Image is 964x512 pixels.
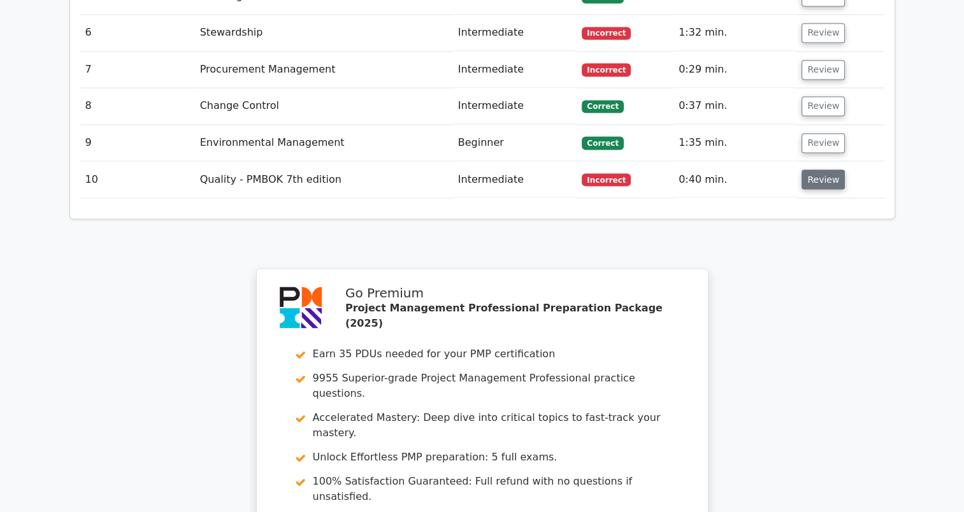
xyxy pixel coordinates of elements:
button: Review [802,60,845,80]
td: 1:32 min. [673,15,796,51]
td: 0:29 min. [673,52,796,88]
span: Correct [582,136,623,149]
td: 6 [80,15,195,51]
td: Intermediate [453,15,577,51]
td: 0:37 min. [673,88,796,124]
td: 9 [80,125,195,161]
td: Procurement Management [195,52,453,88]
td: Beginner [453,125,577,161]
td: Quality - PMBOK 7th edition [195,161,453,197]
button: Review [802,169,845,189]
span: Incorrect [582,63,631,76]
td: 8 [80,88,195,124]
td: Environmental Management [195,125,453,161]
button: Review [802,133,845,153]
td: 1:35 min. [673,125,796,161]
td: 7 [80,52,195,88]
td: Intermediate [453,52,577,88]
td: Intermediate [453,161,577,197]
td: Change Control [195,88,453,124]
button: Review [802,96,845,116]
span: Incorrect [582,173,631,186]
td: Stewardship [195,15,453,51]
td: Intermediate [453,88,577,124]
td: 10 [80,161,195,197]
span: Incorrect [582,27,631,39]
span: Correct [582,100,623,113]
button: Review [802,23,845,43]
td: 0:40 min. [673,161,796,197]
